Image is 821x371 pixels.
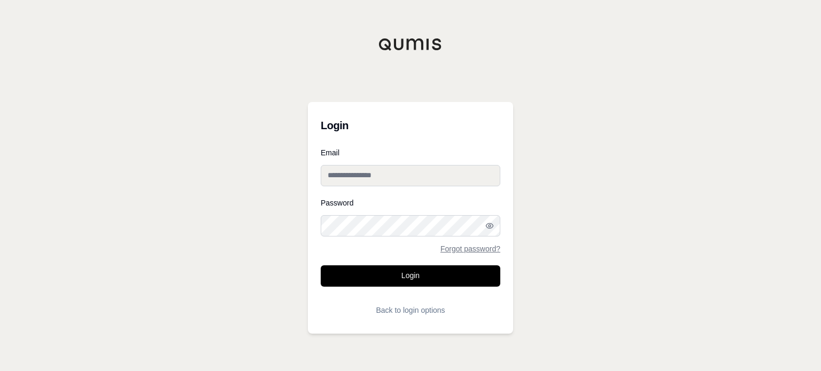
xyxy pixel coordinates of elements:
label: Password [321,199,500,207]
h3: Login [321,115,500,136]
img: Qumis [378,38,443,51]
label: Email [321,149,500,156]
button: Login [321,265,500,287]
button: Back to login options [321,299,500,321]
a: Forgot password? [440,245,500,252]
